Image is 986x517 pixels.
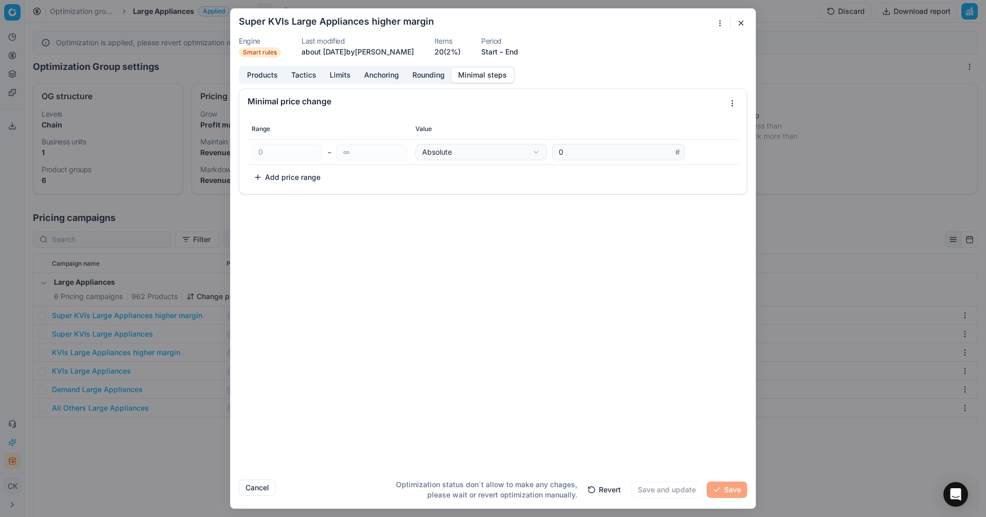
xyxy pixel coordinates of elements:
th: Range [248,119,411,139]
span: Smart rules [239,47,281,58]
h2: Super KVIs Large Appliances higher margin [239,17,434,26]
span: - [500,47,503,57]
span: about [DATE] by [PERSON_NAME] [301,47,414,56]
div: Minimal price change [248,97,724,105]
button: Limits [323,68,357,83]
button: Save and update [631,482,703,498]
button: Products [240,68,285,83]
th: Value [411,119,738,139]
button: Tactics [285,68,323,83]
span: - [328,146,331,158]
button: Minimal steps [451,68,514,83]
button: Rounding [406,68,451,83]
button: Revert [581,482,627,498]
button: Cancel [239,479,276,496]
button: Start [481,47,498,57]
button: End [505,47,518,57]
button: Add price range [248,169,327,186]
span: # [675,147,680,157]
p: Optimization status don`t allow to make any chages, please wait or revert optimization manually. [380,479,577,500]
dt: Items [434,38,461,45]
button: Anchoring [357,68,406,83]
dt: Period [481,38,518,45]
input: Empty [256,144,318,160]
a: 20(2%) [434,47,461,57]
button: Save [707,482,747,498]
dt: Last modified [301,38,414,45]
dt: Engine [239,38,281,45]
